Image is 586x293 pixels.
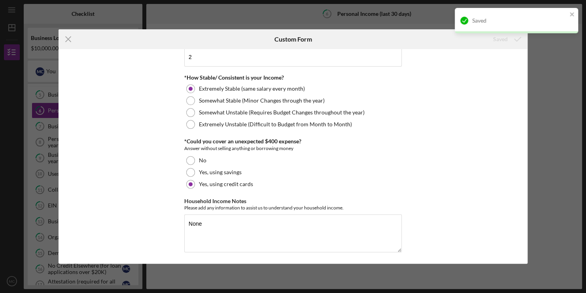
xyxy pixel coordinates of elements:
textarea: None [184,214,402,252]
label: Somewhat Stable (Minor Changes through the year) [199,97,325,104]
div: *Could you cover an unexpected $400 expense? [184,138,402,145]
button: close [569,11,575,19]
label: Extremely Stable (same salary every month) [199,86,305,92]
label: No [199,157,206,164]
label: Yes, using savings [199,169,242,175]
label: Household Income Notes [184,198,246,204]
h6: Custom Form [274,36,312,43]
div: Answer without selling anything or borrowing money [184,145,402,152]
label: Yes, using credit cards [199,181,253,187]
label: Somewhat Unstable (Requires Budget Changes throughout the year) [199,109,365,116]
label: Extremely Unstable (Difficult to Budget from Month to Month) [199,121,352,127]
div: *How Stable/ Consistent is your Income? [184,74,402,81]
div: Please add any information to assist us to understand your household income. [184,205,402,211]
div: Saved [472,17,567,24]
